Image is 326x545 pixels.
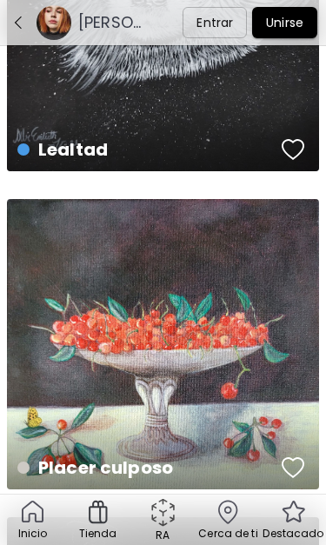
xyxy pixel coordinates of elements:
button: Entrar [183,7,247,38]
a: Placer culposofavoriteshttps://cdn.kaleido.art/CDN/Artwork/6893/Primary/large.webp?updated=27208 [7,199,319,489]
button: Unirse [252,7,317,38]
p: Entrar [196,14,233,32]
p: Unirse [266,14,303,32]
p: Destacado [263,526,323,542]
button: favorites [277,133,309,166]
button: down [7,11,30,34]
p: RA [156,528,170,543]
h4: Lealtad [17,136,276,163]
p: Tienda [79,526,117,542]
img: down [10,15,26,30]
p: Cerca de ti [198,526,257,542]
a: Tienda [65,495,130,545]
a: Cerca de ti [196,495,261,545]
p: Inicio [18,526,48,542]
button: favorites [277,451,309,484]
div: animation [148,497,178,528]
h4: Placer culposo [17,455,276,481]
h6: [PERSON_NAME] [78,12,142,33]
a: Destacado [261,495,326,545]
